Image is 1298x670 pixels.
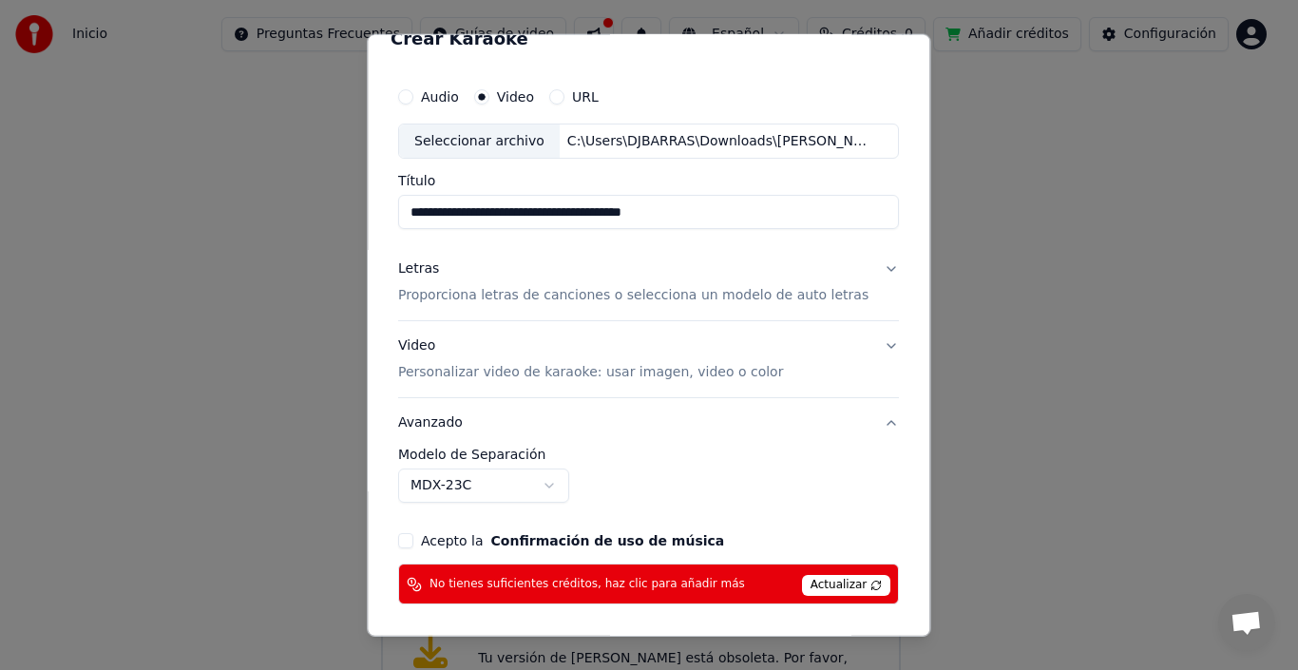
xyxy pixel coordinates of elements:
label: URL [572,89,599,103]
div: Video [398,336,783,382]
button: VideoPersonalizar video de karaoke: usar imagen, video o color [398,321,899,397]
label: Video [497,89,534,103]
label: Modelo de Separación [398,448,899,461]
button: Acepto la [491,534,725,547]
div: Letras [398,259,439,278]
h2: Crear Karaoke [391,29,907,47]
p: Personalizar video de karaoke: usar imagen, video o color [398,363,783,382]
button: LetrasProporciona letras de canciones o selecciona un modelo de auto letras [398,244,899,320]
span: No tienes suficientes créditos, haz clic para añadir más [429,577,745,592]
label: Título [398,174,899,187]
button: Avanzado [398,398,899,448]
label: Acepto la [421,534,724,547]
div: Seleccionar archivo [399,124,560,158]
div: Avanzado [398,448,899,518]
p: Proporciona letras de canciones o selecciona un modelo de auto letras [398,286,869,305]
label: Audio [421,89,459,103]
span: Actualizar [802,575,891,596]
div: C:\Users\DJBARRAS\Downloads\[PERSON_NAME] - [PERSON_NAME] (En Vivo).mp4 [560,131,883,150]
